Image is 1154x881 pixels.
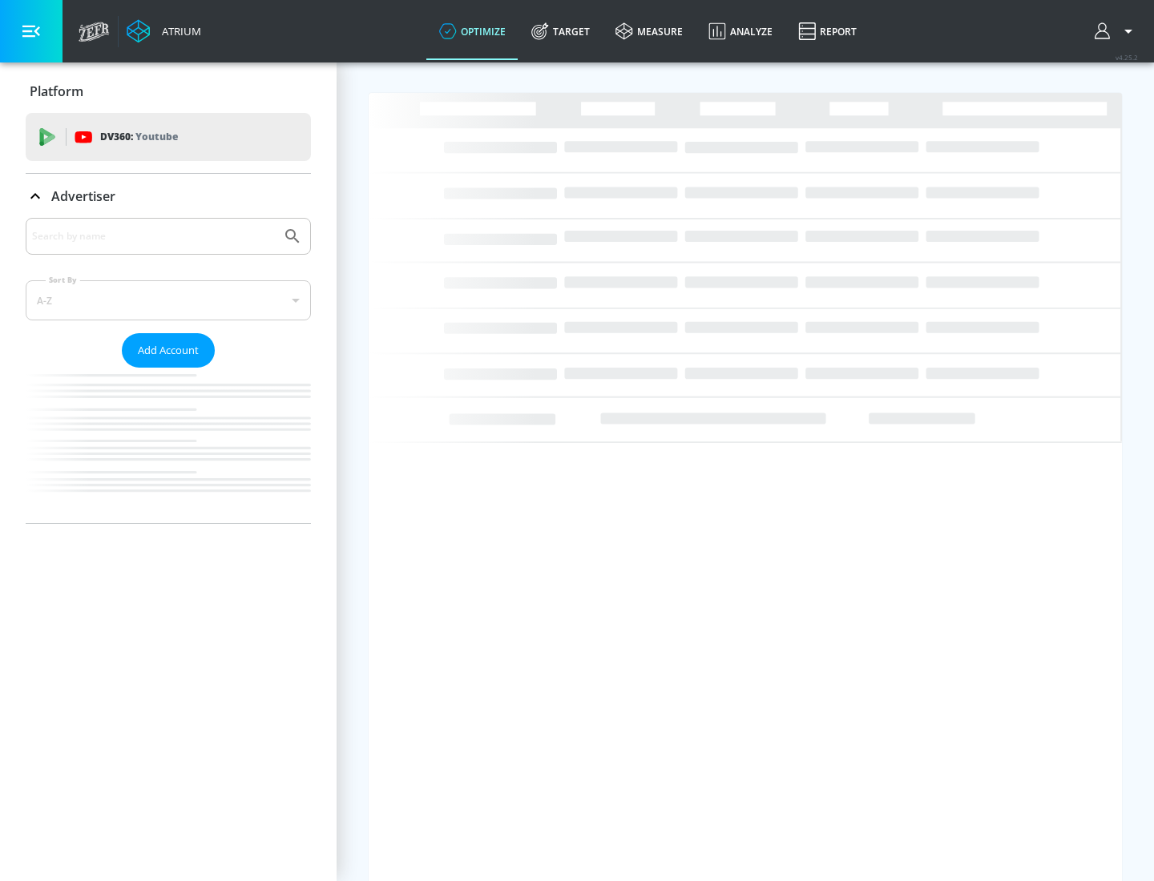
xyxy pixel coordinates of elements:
button: Add Account [122,333,215,368]
a: Atrium [127,19,201,43]
div: A-Z [26,280,311,320]
p: Advertiser [51,187,115,205]
div: Advertiser [26,174,311,219]
div: Atrium [155,24,201,38]
label: Sort By [46,275,80,285]
a: optimize [426,2,518,60]
a: measure [603,2,696,60]
p: Platform [30,82,83,100]
div: Platform [26,69,311,114]
a: Analyze [696,2,785,60]
span: Add Account [138,341,199,360]
p: Youtube [135,128,178,145]
a: Report [785,2,870,60]
input: Search by name [32,226,275,247]
a: Target [518,2,603,60]
span: v 4.25.2 [1116,53,1138,62]
p: DV360: [100,128,178,146]
div: DV360: Youtube [26,113,311,161]
div: Advertiser [26,218,311,523]
nav: list of Advertiser [26,368,311,523]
